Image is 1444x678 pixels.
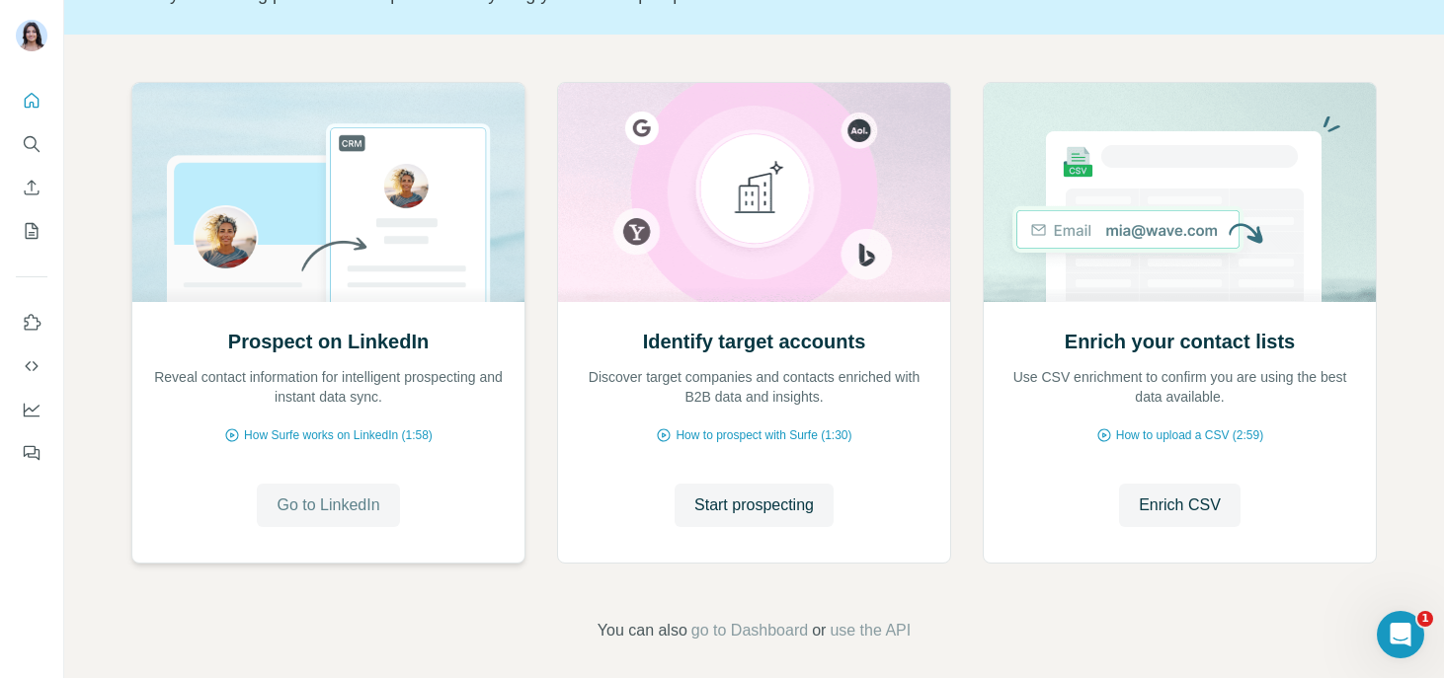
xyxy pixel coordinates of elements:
p: Reveal contact information for intelligent prospecting and instant data sync. [152,367,505,407]
span: Enrich CSV [1139,493,1221,517]
img: Enrich your contact lists [983,83,1377,302]
h2: Prospect on LinkedIn [228,328,429,355]
span: 1 [1417,611,1433,627]
span: Go to LinkedIn [277,493,379,517]
h2: Enrich your contact lists [1065,328,1295,355]
button: My lists [16,213,47,249]
button: Enrich CSV [1119,484,1241,527]
span: How to prospect with Surfe (1:30) [676,426,851,444]
button: Quick start [16,83,47,118]
span: How Surfe works on LinkedIn (1:58) [244,426,433,444]
button: Dashboard [16,392,47,427]
iframe: Intercom live chat [1377,611,1424,658]
span: or [812,619,826,642]
button: go to Dashboard [691,619,808,642]
span: You can also [598,619,687,642]
button: Use Surfe on LinkedIn [16,305,47,340]
p: Discover target companies and contacts enriched with B2B data and insights. [578,367,930,407]
h2: Identify target accounts [643,328,866,355]
img: Avatar [16,20,47,51]
button: Go to LinkedIn [257,484,399,527]
button: Feedback [16,435,47,471]
button: use the API [830,619,911,642]
span: Start prospecting [694,493,814,517]
p: Use CSV enrichment to confirm you are using the best data available. [1003,367,1356,407]
img: Prospect on LinkedIn [131,83,525,302]
span: How to upload a CSV (2:59) [1116,426,1263,444]
button: Start prospecting [675,484,834,527]
img: Identify target accounts [557,83,951,302]
button: Search [16,126,47,162]
button: Use Surfe API [16,348,47,384]
button: Enrich CSV [16,170,47,205]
